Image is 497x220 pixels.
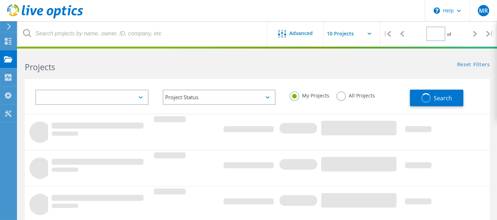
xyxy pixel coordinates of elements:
span: Advanced [290,31,313,36]
input: Search projects by name, owner, ID, company, etc [18,21,267,46]
div: Project Status [163,90,276,105]
div: | [380,21,395,46]
a: Reset Filters [457,62,490,68]
a: Live Optics Dashboard [7,15,83,20]
button: Search [410,90,463,106]
span: Search [434,94,452,102]
span: MR [479,8,488,13]
label: My Projects [290,91,329,98]
b: Projects [25,61,55,73]
span: of [447,31,451,37]
div: | [482,21,497,46]
svg: \n [434,7,440,14]
label: All Projects [336,91,375,98]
